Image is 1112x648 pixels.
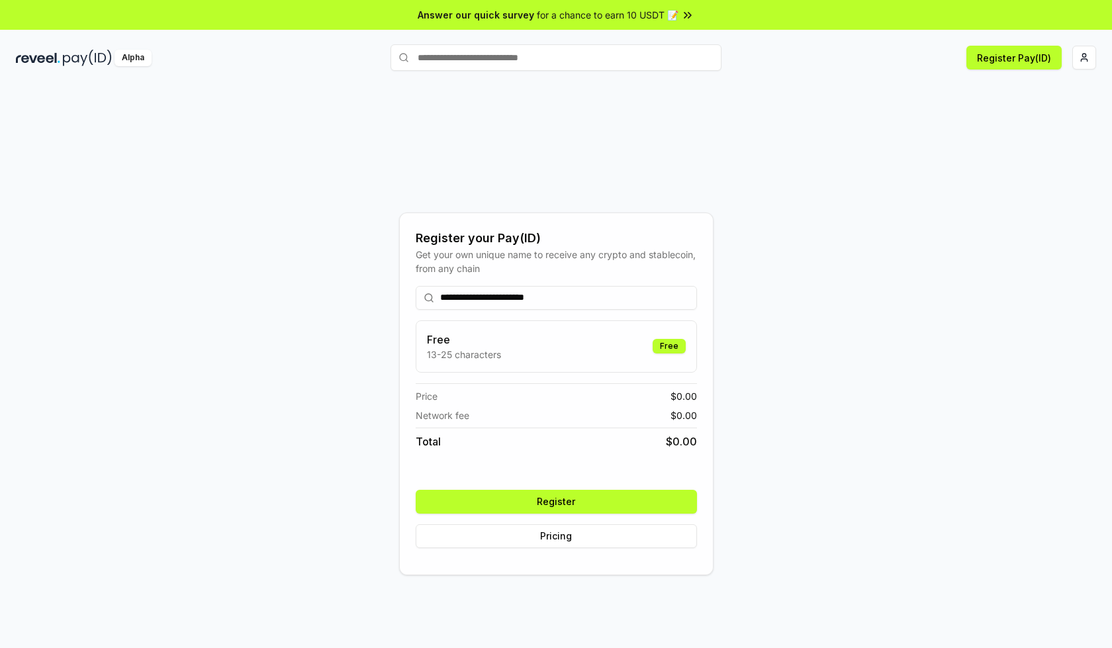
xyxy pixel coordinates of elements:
span: $ 0.00 [671,389,697,403]
span: Price [416,389,438,403]
div: Register your Pay(ID) [416,229,697,248]
div: Get your own unique name to receive any crypto and stablecoin, from any chain [416,248,697,275]
div: Free [653,339,686,353]
img: pay_id [63,50,112,66]
span: Total [416,434,441,449]
img: reveel_dark [16,50,60,66]
span: Answer our quick survey [418,8,534,22]
div: Alpha [115,50,152,66]
h3: Free [427,332,501,347]
span: for a chance to earn 10 USDT 📝 [537,8,678,22]
span: $ 0.00 [666,434,697,449]
button: Register [416,490,697,514]
button: Register Pay(ID) [966,46,1062,69]
button: Pricing [416,524,697,548]
p: 13-25 characters [427,347,501,361]
span: Network fee [416,408,469,422]
span: $ 0.00 [671,408,697,422]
